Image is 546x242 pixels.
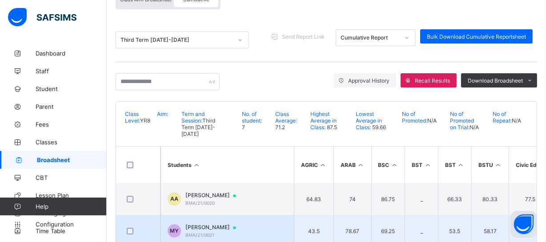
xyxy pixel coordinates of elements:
[185,200,215,206] span: BMA/21/0020
[427,33,526,40] span: Bulk Download Cumulative Reportsheet
[125,111,140,124] span: Class Level:
[170,195,178,202] span: AA
[494,162,502,168] i: Sort in Ascending Order
[424,162,431,168] i: Sort in Ascending Order
[36,221,106,228] span: Configuration
[170,227,179,234] span: MY
[310,111,337,131] span: Highest Average in Class:
[450,111,474,131] span: No of Promoted on Trial:
[333,147,371,183] th: ARAB
[140,117,150,124] span: YR8
[427,117,437,124] span: N/A
[333,183,371,215] td: 74
[8,8,76,27] img: safsims
[193,162,201,168] i: Sort Ascending
[415,77,450,84] span: Recall Results
[242,124,245,131] span: 7
[185,192,245,199] span: [PERSON_NAME]
[510,211,537,238] button: Open asap
[512,117,521,124] span: N/A
[242,111,262,124] span: No. of student:
[471,147,509,183] th: BSTU
[348,77,389,84] span: Approval History
[275,124,285,131] span: 71.2
[275,111,297,124] span: Class Average:
[36,85,107,92] span: Student
[356,111,382,131] span: Lowest Average in Class:
[371,124,386,131] span: 59.66
[319,162,327,168] i: Sort in Ascending Order
[185,224,245,231] span: [PERSON_NAME]
[161,147,294,183] th: Students
[493,111,512,124] span: No of Repeat:
[325,124,337,131] span: 87.5
[36,121,107,128] span: Fees
[471,183,509,215] td: 80.33
[341,35,399,41] div: Cumulative Report
[181,111,205,124] span: Term and Session:
[391,162,398,168] i: Sort in Ascending Order
[371,147,405,183] th: BSC
[36,203,106,210] span: Help
[282,33,325,40] span: Send Report Link
[468,77,523,84] span: Download Broadsheet
[37,156,107,163] span: Broadsheet
[181,117,215,137] span: Third Term [DATE]-[DATE]
[457,162,465,168] i: Sort in Ascending Order
[120,37,233,44] div: Third Term [DATE]-[DATE]
[438,183,471,215] td: 66.33
[36,50,107,57] span: Dashboard
[402,111,427,124] span: No of Promoted:
[36,139,107,146] span: Classes
[438,147,471,183] th: BST
[36,174,107,181] span: CBT
[36,192,107,199] span: Lesson Plan
[371,183,405,215] td: 86.75
[185,232,214,238] span: BMA/21/0021
[157,111,168,117] span: Arm:
[36,67,107,75] span: Staff
[36,103,107,110] span: Parent
[405,147,438,183] th: BST
[470,124,479,131] span: N/A
[294,147,333,183] th: AGRIC
[357,162,365,168] i: Sort in Ascending Order
[294,183,333,215] td: 64.83
[405,183,438,215] td: _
